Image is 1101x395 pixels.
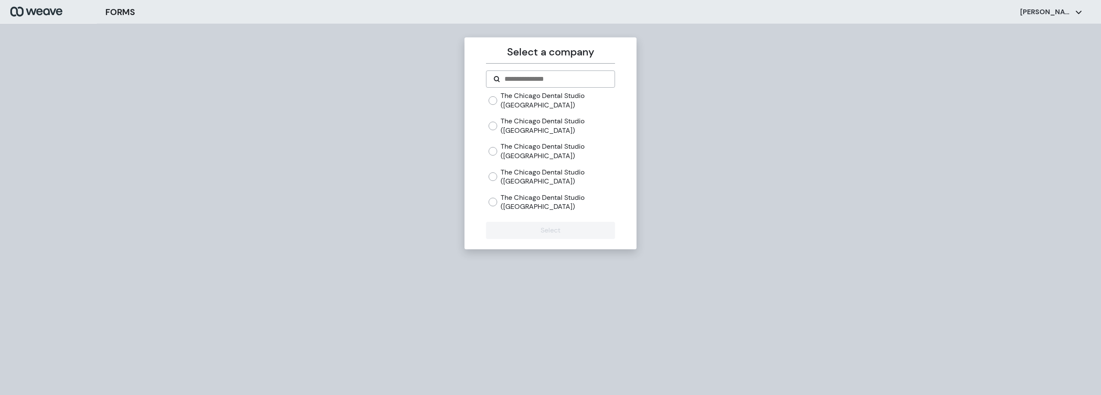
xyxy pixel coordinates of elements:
[501,168,615,186] label: The Chicago Dental Studio ([GEOGRAPHIC_DATA])
[501,193,615,211] label: The Chicago Dental Studio ([GEOGRAPHIC_DATA])
[105,6,135,18] h3: FORMS
[504,74,607,84] input: Search
[501,91,615,110] label: The Chicago Dental Studio ([GEOGRAPHIC_DATA])
[501,142,615,160] label: The Chicago Dental Studio ([GEOGRAPHIC_DATA])
[501,116,615,135] label: The Chicago Dental Studio ([GEOGRAPHIC_DATA])
[486,222,615,239] button: Select
[1020,7,1072,17] p: [PERSON_NAME]
[486,44,615,60] p: Select a company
